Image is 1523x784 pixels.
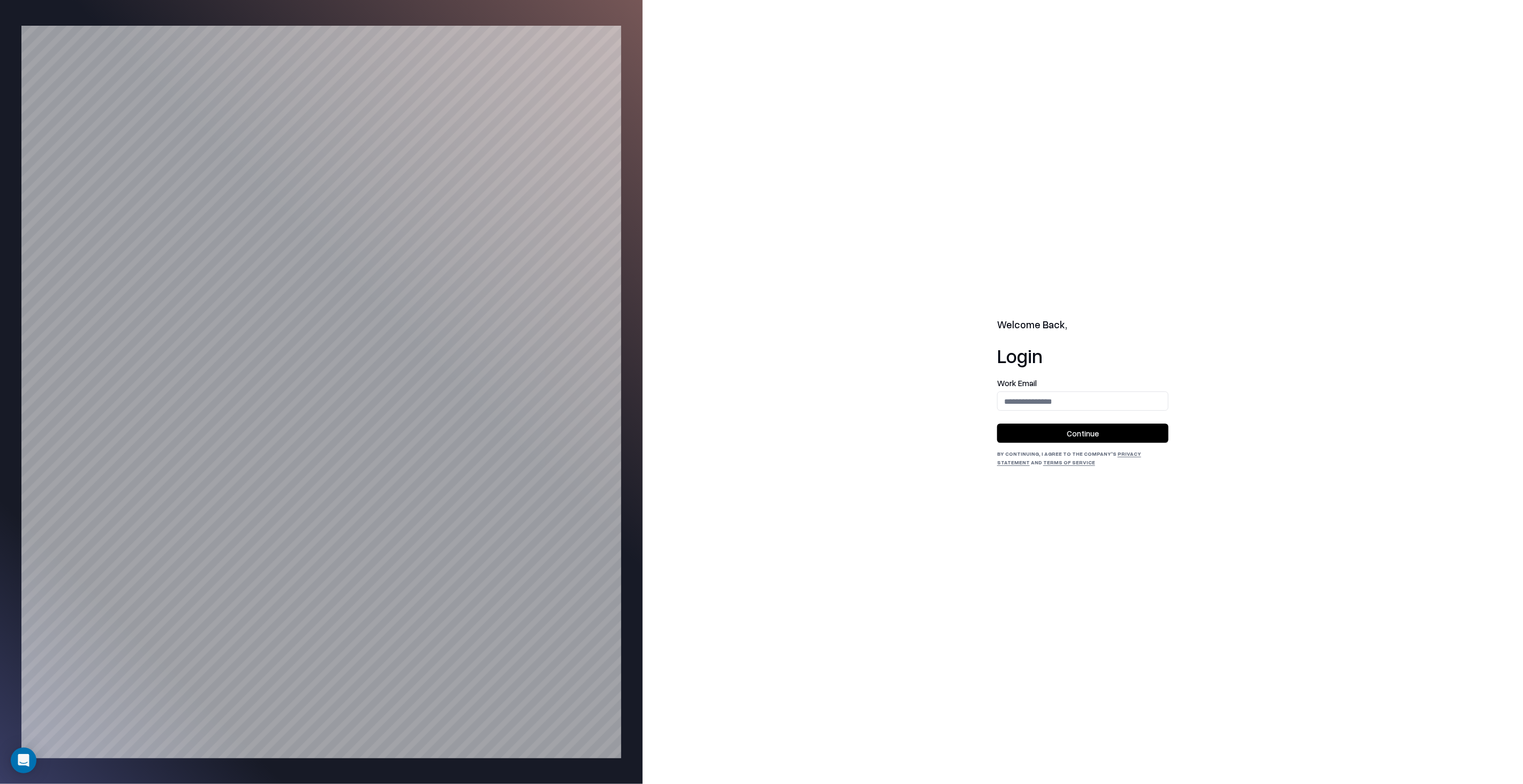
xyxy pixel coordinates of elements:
h1: Login [997,345,1168,366]
div: By continuing, I agree to the Company's and [997,449,1168,466]
button: Continue [997,424,1168,443]
label: Work Email [997,379,1168,387]
div: Open Intercom Messenger [11,748,36,773]
a: Terms of Service [1043,459,1095,465]
h2: Welcome Back, [997,318,1168,333]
